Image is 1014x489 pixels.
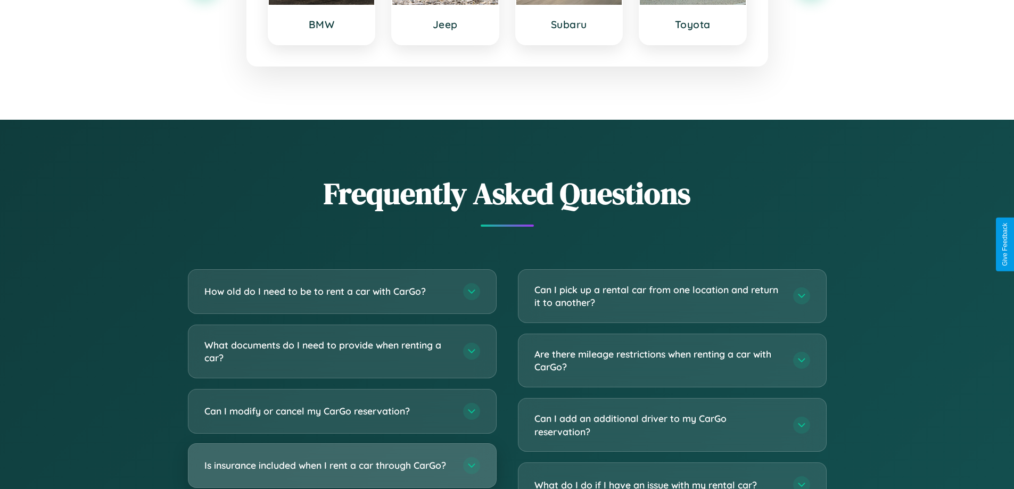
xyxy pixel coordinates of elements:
h3: How old do I need to be to rent a car with CarGo? [204,285,452,298]
h3: Can I add an additional driver to my CarGo reservation? [534,412,782,438]
h3: Subaru [527,18,612,31]
h3: BMW [279,18,364,31]
h2: Frequently Asked Questions [188,173,827,214]
h3: Jeep [403,18,488,31]
h3: Can I modify or cancel my CarGo reservation? [204,404,452,418]
h3: What documents do I need to provide when renting a car? [204,338,452,364]
h3: Toyota [650,18,735,31]
h3: Is insurance included when I rent a car through CarGo? [204,459,452,472]
h3: Can I pick up a rental car from one location and return it to another? [534,283,782,309]
h3: Are there mileage restrictions when renting a car with CarGo? [534,347,782,374]
div: Give Feedback [1001,223,1009,266]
